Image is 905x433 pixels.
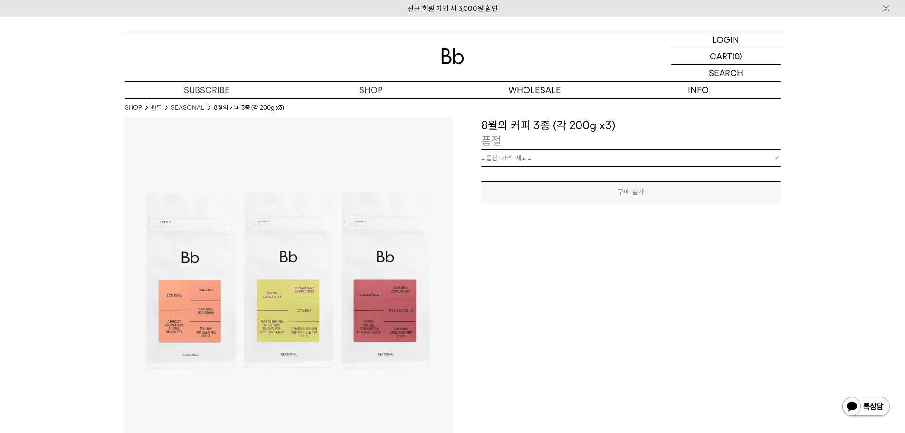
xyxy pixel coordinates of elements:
p: WHOLESALE [453,82,617,98]
a: SUBSCRIBE [125,82,289,98]
a: SEASONAL [171,103,204,113]
button: 구매 불가 [481,181,781,202]
a: LOGIN [671,31,781,48]
a: SHOP [125,103,142,113]
a: SHOP [289,82,453,98]
img: 로고 [441,48,464,64]
a: 신규 회원 가입 시 3,000원 할인 [408,4,498,13]
a: 원두 [151,103,162,113]
img: 카카오톡 채널 1:1 채팅 버튼 [841,396,891,419]
h3: 8월의 커피 3종 (각 200g x3) [481,117,781,134]
p: (0) [732,48,742,64]
li: 8월의 커피 3종 (각 200g x3) [214,103,284,113]
p: SEARCH [709,65,743,81]
p: CART [710,48,732,64]
a: CART (0) [671,48,781,65]
span: = 옵션 : 가격 : 재고 = [481,150,532,166]
p: LOGIN [712,31,739,48]
p: 품절 [481,133,501,149]
p: INFO [617,82,781,98]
